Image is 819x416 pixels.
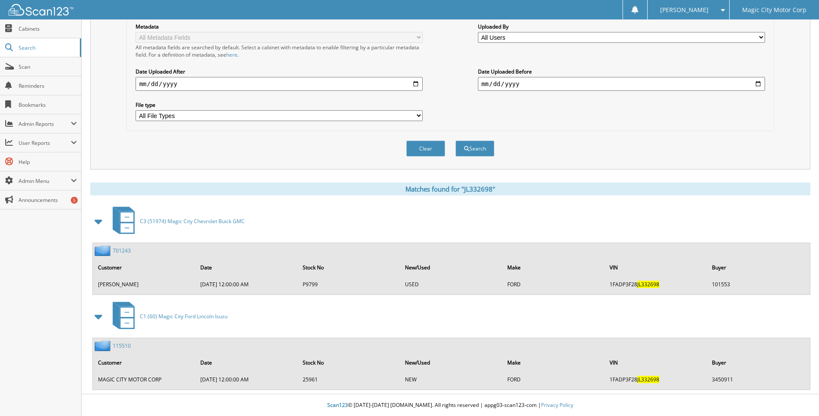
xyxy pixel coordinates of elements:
th: VIN [605,259,707,276]
th: Stock No [298,354,400,371]
span: Scan [19,63,77,70]
span: [PERSON_NAME] [660,7,708,13]
td: USED [401,277,502,291]
label: File type [136,101,423,109]
td: [PERSON_NAME] [94,277,195,291]
th: Buyer [708,259,809,276]
th: New/Used [401,259,502,276]
th: Customer [94,354,195,371]
span: Search [19,44,76,51]
div: Matches found for "JL332698" [90,182,810,195]
label: Date Uploaded Before [478,68,765,75]
span: Admin Menu [19,177,71,185]
img: scan123-logo-white.svg [9,4,73,16]
div: 5 [71,197,78,204]
th: Date [196,259,297,276]
td: 101553 [708,277,809,291]
span: Cabinets [19,25,77,32]
td: 25961 [298,372,400,387]
th: New/Used [401,354,502,371]
th: Buyer [708,354,809,371]
label: Metadata [136,23,423,30]
label: Date Uploaded After [136,68,423,75]
div: © [DATE]-[DATE] [DOMAIN_NAME]. All rights reserved | appg03-scan123-com | [82,395,819,416]
a: Privacy Policy [541,401,573,409]
a: 115510 [113,342,131,349]
iframe: Chat Widget [776,374,819,416]
th: Customer [94,259,195,276]
span: C3 (51974) Magic City Chevrolet Buick GMC [140,218,245,225]
span: Scan123 [327,401,348,409]
a: C3 (51974) Magic City Chevrolet Buick GMC [108,204,245,238]
img: folder2.png [95,340,113,351]
td: [DATE] 12:00:00 AM [196,372,297,387]
span: Help [19,158,77,166]
div: All metadata fields are searched by default. Select a cabinet with metadata to enable filtering b... [136,44,423,58]
a: 701243 [113,247,131,254]
span: JL332698 [637,376,659,383]
th: Date [196,354,297,371]
th: Make [503,354,604,371]
input: start [136,77,423,91]
td: FORD [503,277,604,291]
td: FORD [503,372,604,387]
button: Clear [406,141,445,157]
a: here [226,51,237,58]
span: Reminders [19,82,77,90]
th: Make [503,259,604,276]
img: folder2.png [95,245,113,256]
label: Uploaded By [478,23,765,30]
span: Announcements [19,196,77,204]
th: Stock No [298,259,400,276]
td: 3450911 [708,372,809,387]
span: Admin Reports [19,120,71,128]
span: C1 (60) Magic City Ford Lincoln Isuzu [140,313,228,320]
a: C1 (60) Magic City Ford Lincoln Isuzu [108,299,228,333]
input: end [478,77,765,91]
th: VIN [605,354,707,371]
td: 1FADP3F28 [605,277,707,291]
td: 1FADP3F28 [605,372,707,387]
td: NEW [401,372,502,387]
button: Search [455,141,494,157]
span: Bookmarks [19,101,77,109]
span: User Reports [19,139,71,147]
td: [DATE] 12:00:00 AM [196,277,297,291]
td: P9799 [298,277,400,291]
span: Magic City Motor Corp [742,7,806,13]
span: JL332698 [637,281,659,288]
td: MAGIC CITY MOTOR CORP [94,372,195,387]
